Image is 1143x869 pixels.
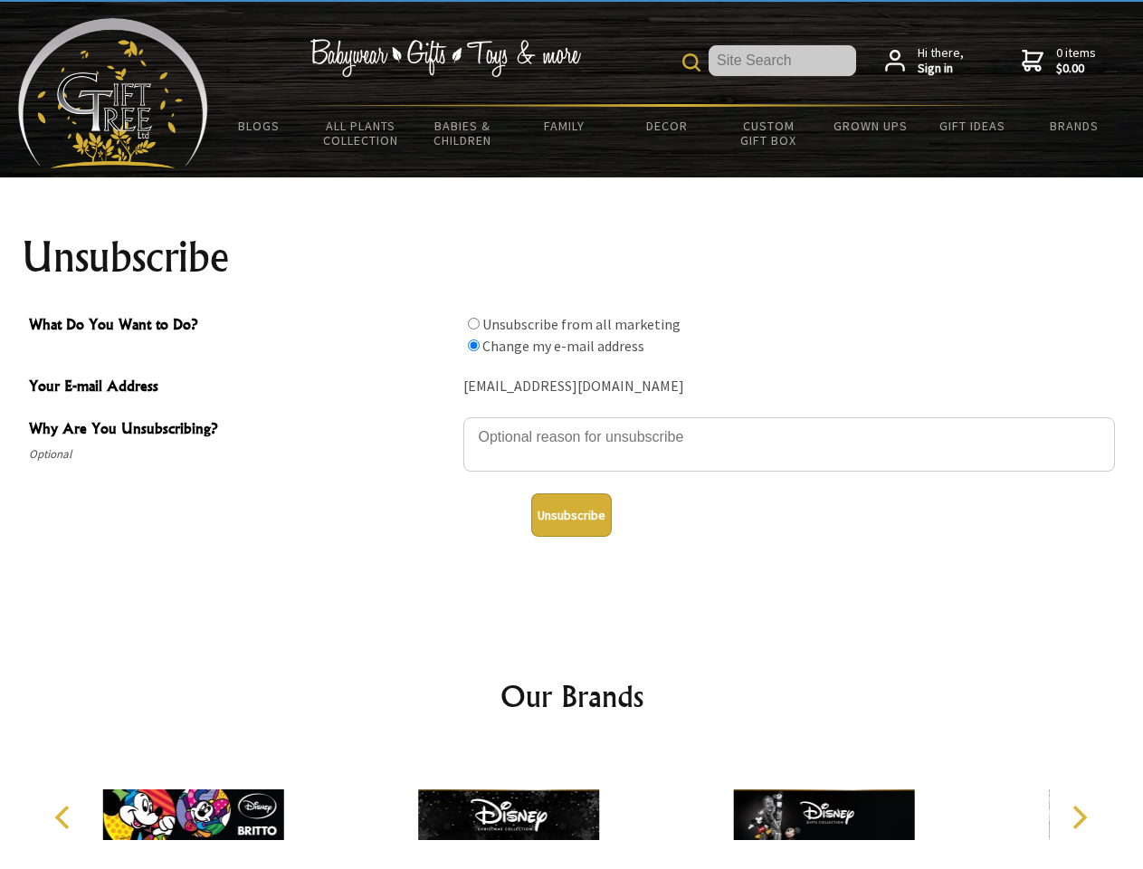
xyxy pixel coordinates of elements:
[1022,45,1096,77] a: 0 items$0.00
[1059,797,1099,837] button: Next
[468,339,480,351] input: What Do You Want to Do?
[718,107,820,159] a: Custom Gift Box
[18,18,208,168] img: Babyware - Gifts - Toys and more...
[29,313,454,339] span: What Do You Want to Do?
[45,797,85,837] button: Previous
[885,45,964,77] a: Hi there,Sign in
[615,107,718,145] a: Decor
[918,61,964,77] strong: Sign in
[482,337,644,355] label: Change my e-mail address
[468,318,480,329] input: What Do You Want to Do?
[29,375,454,401] span: Your E-mail Address
[310,39,581,77] img: Babywear - Gifts - Toys & more
[709,45,856,76] input: Site Search
[208,107,310,145] a: BLOGS
[1056,44,1096,77] span: 0 items
[412,107,514,159] a: Babies & Children
[22,235,1122,279] h1: Unsubscribe
[514,107,616,145] a: Family
[29,444,454,465] span: Optional
[819,107,921,145] a: Grown Ups
[682,53,700,72] img: product search
[36,674,1108,718] h2: Our Brands
[1024,107,1126,145] a: Brands
[918,45,964,77] span: Hi there,
[463,417,1115,472] textarea: Why Are You Unsubscribing?
[1056,61,1096,77] strong: $0.00
[29,417,454,444] span: Why Are You Unsubscribing?
[531,493,612,537] button: Unsubscribe
[482,315,681,333] label: Unsubscribe from all marketing
[310,107,413,159] a: All Plants Collection
[463,373,1115,401] div: [EMAIL_ADDRESS][DOMAIN_NAME]
[921,107,1024,145] a: Gift Ideas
